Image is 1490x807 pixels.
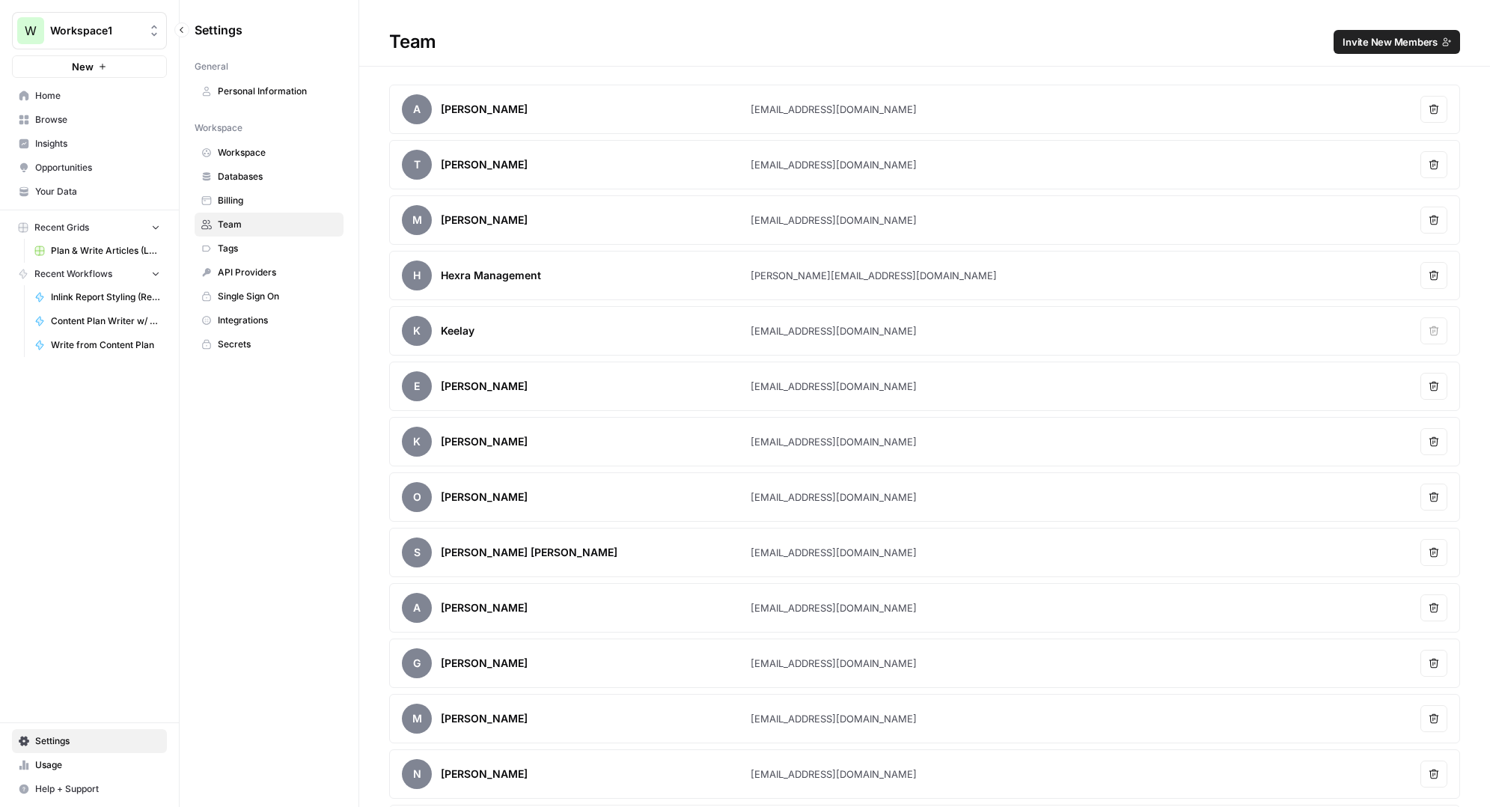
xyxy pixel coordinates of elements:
span: Recent Grids [34,221,89,234]
span: Secrets [218,338,337,351]
div: [PERSON_NAME][EMAIL_ADDRESS][DOMAIN_NAME] [751,268,997,283]
span: E [402,371,432,401]
span: Write from Content Plan [51,338,160,352]
div: [PERSON_NAME] [441,379,528,394]
a: Secrets [195,332,344,356]
a: Inlink Report Styling (Reformat JSON to HTML) [28,285,167,309]
span: Invite New Members [1343,34,1438,49]
a: Settings [12,729,167,753]
div: [EMAIL_ADDRESS][DOMAIN_NAME] [751,490,917,505]
span: Billing [218,194,337,207]
div: [EMAIL_ADDRESS][DOMAIN_NAME] [751,434,917,449]
div: [EMAIL_ADDRESS][DOMAIN_NAME] [751,323,917,338]
a: Workspace [195,141,344,165]
span: Usage [35,758,160,772]
div: [PERSON_NAME] [441,157,528,172]
span: H [402,261,432,290]
div: [PERSON_NAME] [441,656,528,671]
span: Integrations [218,314,337,327]
span: A [402,593,432,623]
span: Tags [218,242,337,255]
div: [EMAIL_ADDRESS][DOMAIN_NAME] [751,213,917,228]
button: Invite New Members [1334,30,1460,54]
span: Workspace1 [50,23,141,38]
div: Keelay [441,323,474,338]
span: Inlink Report Styling (Reformat JSON to HTML) [51,290,160,304]
span: Opportunities [35,161,160,174]
span: Databases [218,170,337,183]
span: Team [218,218,337,231]
a: Databases [195,165,344,189]
div: [PERSON_NAME] [PERSON_NAME] [441,545,617,560]
a: Your Data [12,180,167,204]
a: Team [195,213,344,237]
span: API Providers [218,266,337,279]
button: New [12,55,167,78]
span: Personal Information [218,85,337,98]
div: Hexra Management [441,268,541,283]
div: [PERSON_NAME] [441,213,528,228]
span: A [402,94,432,124]
span: Settings [35,734,160,748]
div: [EMAIL_ADDRESS][DOMAIN_NAME] [751,545,917,560]
a: Single Sign On [195,284,344,308]
span: s [402,538,432,567]
span: Workspace [218,146,337,159]
span: K [402,427,432,457]
span: W [25,22,37,40]
div: [PERSON_NAME] [441,490,528,505]
span: Workspace [195,121,242,135]
span: Recent Workflows [34,267,112,281]
span: T [402,150,432,180]
button: Workspace: Workspace1 [12,12,167,49]
div: [EMAIL_ADDRESS][DOMAIN_NAME] [751,656,917,671]
span: Browse [35,113,160,127]
button: Recent Grids [12,216,167,239]
div: [EMAIL_ADDRESS][DOMAIN_NAME] [751,102,917,117]
button: Recent Workflows [12,263,167,285]
a: Personal Information [195,79,344,103]
a: Plan & Write Articles (LUSPS) [28,239,167,263]
span: N [402,759,432,789]
span: Plan & Write Articles (LUSPS) [51,244,160,258]
div: [PERSON_NAME] [441,434,528,449]
a: API Providers [195,261,344,284]
a: Content Plan Writer w/ Visual Suggestions [28,309,167,333]
div: Team [359,30,1490,54]
span: Single Sign On [218,290,337,303]
span: M [402,205,432,235]
a: Tags [195,237,344,261]
div: [EMAIL_ADDRESS][DOMAIN_NAME] [751,379,917,394]
div: [EMAIL_ADDRESS][DOMAIN_NAME] [751,711,917,726]
div: [EMAIL_ADDRESS][DOMAIN_NAME] [751,157,917,172]
div: [PERSON_NAME] [441,102,528,117]
a: Integrations [195,308,344,332]
button: Help + Support [12,777,167,801]
a: Write from Content Plan [28,333,167,357]
span: Help + Support [35,782,160,796]
span: O [402,482,432,512]
a: Opportunities [12,156,167,180]
span: Insights [35,137,160,150]
a: Home [12,84,167,108]
span: Your Data [35,185,160,198]
span: K [402,316,432,346]
span: M [402,704,432,734]
div: [PERSON_NAME] [441,600,528,615]
a: Billing [195,189,344,213]
div: [PERSON_NAME] [441,767,528,782]
span: General [195,60,228,73]
span: Content Plan Writer w/ Visual Suggestions [51,314,160,328]
a: Usage [12,753,167,777]
span: G [402,648,432,678]
span: Home [35,89,160,103]
a: Browse [12,108,167,132]
div: [EMAIL_ADDRESS][DOMAIN_NAME] [751,600,917,615]
div: [EMAIL_ADDRESS][DOMAIN_NAME] [751,767,917,782]
span: New [72,59,94,74]
div: [PERSON_NAME] [441,711,528,726]
span: Settings [195,21,242,39]
a: Insights [12,132,167,156]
